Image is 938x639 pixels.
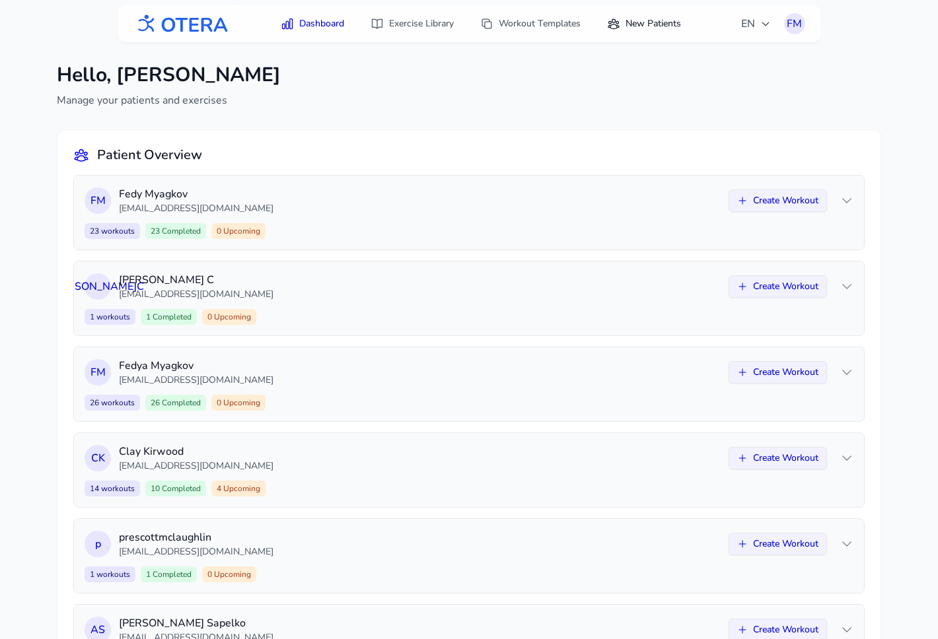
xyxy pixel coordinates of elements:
[133,9,229,39] img: OTERA logo
[90,193,106,209] span: F M
[99,226,135,236] span: workouts
[97,146,202,164] h2: Patient Overview
[202,309,256,325] span: 0
[211,481,266,496] span: 4
[57,92,281,108] p: Manage your patients and exercises
[119,358,721,374] p: Fedya Myagkov
[91,450,105,466] span: C K
[729,275,827,298] button: Create Workout
[160,397,201,408] span: Completed
[119,529,721,545] p: prescottmclaughlin
[151,569,192,580] span: Completed
[85,566,135,582] span: 1
[273,12,352,36] a: Dashboard
[119,202,721,215] p: [EMAIL_ADDRESS][DOMAIN_NAME]
[599,12,689,36] a: New Patients
[729,447,827,469] button: Create Workout
[145,223,206,239] span: 23
[141,309,197,325] span: 1
[741,16,771,32] span: EN
[784,13,805,34] button: FM
[119,374,721,387] p: [EMAIL_ADDRESS][DOMAIN_NAME]
[145,481,206,496] span: 10
[94,569,130,580] span: workouts
[211,395,266,411] span: 0
[729,189,827,212] button: Create Workout
[729,533,827,555] button: Create Workout
[85,309,135,325] span: 1
[119,459,721,473] p: [EMAIL_ADDRESS][DOMAIN_NAME]
[212,312,251,322] span: Upcoming
[99,397,135,408] span: workouts
[160,483,201,494] span: Completed
[472,12,589,36] a: Workout Templates
[90,622,105,638] span: A S
[141,566,197,582] span: 1
[119,272,721,288] p: [PERSON_NAME] С
[221,226,260,236] span: Upcoming
[85,395,140,411] span: 26
[90,364,106,380] span: F M
[99,483,135,494] span: workouts
[212,569,251,580] span: Upcoming
[119,545,721,558] p: [EMAIL_ADDRESS][DOMAIN_NAME]
[85,223,140,239] span: 23
[363,12,462,36] a: Exercise Library
[145,395,206,411] span: 26
[94,312,130,322] span: workouts
[119,444,721,459] p: Clay Kirwood
[221,483,260,494] span: Upcoming
[85,481,140,496] span: 14
[119,615,721,631] p: [PERSON_NAME] Sapelko
[160,226,201,236] span: Completed
[729,361,827,384] button: Create Workout
[52,279,144,294] span: [PERSON_NAME] С
[733,11,779,37] button: EN
[211,223,266,239] span: 0
[221,397,260,408] span: Upcoming
[151,312,192,322] span: Completed
[57,63,281,87] h1: Hello, [PERSON_NAME]
[202,566,256,582] span: 0
[119,288,721,301] p: [EMAIL_ADDRESS][DOMAIN_NAME]
[95,536,101,552] span: p
[119,186,721,202] p: Fedy Myagkov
